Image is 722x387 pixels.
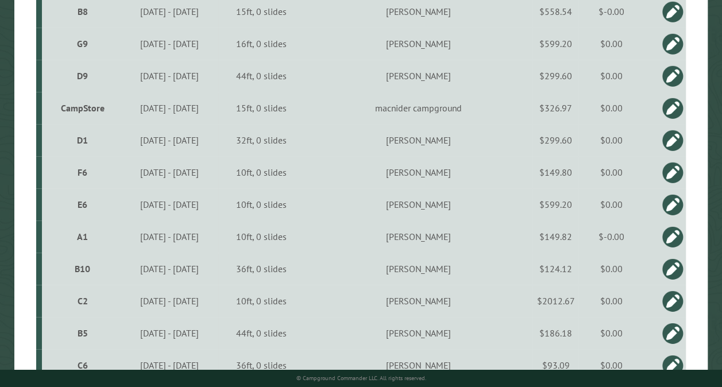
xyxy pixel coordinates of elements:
[578,349,644,381] td: $0.00
[304,253,533,285] td: [PERSON_NAME]
[122,102,217,114] div: [DATE] - [DATE]
[532,60,578,92] td: $299.60
[122,6,217,17] div: [DATE] - [DATE]
[47,327,119,339] div: B5
[122,231,217,242] div: [DATE] - [DATE]
[122,295,217,307] div: [DATE] - [DATE]
[532,317,578,349] td: $186.18
[122,167,217,178] div: [DATE] - [DATE]
[578,28,644,60] td: $0.00
[218,124,303,156] td: 32ft, 0 slides
[578,253,644,285] td: $0.00
[578,124,644,156] td: $0.00
[304,124,533,156] td: [PERSON_NAME]
[218,156,303,188] td: 10ft, 0 slides
[304,317,533,349] td: [PERSON_NAME]
[122,199,217,210] div: [DATE] - [DATE]
[47,263,119,274] div: B10
[532,285,578,317] td: $2012.67
[578,317,644,349] td: $0.00
[47,295,119,307] div: C2
[47,6,119,17] div: B8
[532,156,578,188] td: $149.80
[578,60,644,92] td: $0.00
[122,359,217,371] div: [DATE] - [DATE]
[304,156,533,188] td: [PERSON_NAME]
[47,38,119,49] div: G9
[578,188,644,220] td: $0.00
[304,28,533,60] td: [PERSON_NAME]
[122,327,217,339] div: [DATE] - [DATE]
[304,285,533,317] td: [PERSON_NAME]
[532,92,578,124] td: $326.97
[122,134,217,146] div: [DATE] - [DATE]
[304,349,533,381] td: [PERSON_NAME]
[47,359,119,371] div: C6
[218,28,303,60] td: 16ft, 0 slides
[218,285,303,317] td: 10ft, 0 slides
[578,220,644,253] td: $-0.00
[304,92,533,124] td: macnider campground
[218,60,303,92] td: 44ft, 0 slides
[218,188,303,220] td: 10ft, 0 slides
[218,92,303,124] td: 15ft, 0 slides
[304,188,533,220] td: [PERSON_NAME]
[218,317,303,349] td: 44ft, 0 slides
[304,60,533,92] td: [PERSON_NAME]
[122,70,217,82] div: [DATE] - [DATE]
[578,285,644,317] td: $0.00
[47,231,119,242] div: A1
[47,167,119,178] div: F6
[218,349,303,381] td: 36ft, 0 slides
[122,38,217,49] div: [DATE] - [DATE]
[578,92,644,124] td: $0.00
[532,188,578,220] td: $599.20
[532,124,578,156] td: $299.60
[47,134,119,146] div: D1
[532,349,578,381] td: $93.09
[532,220,578,253] td: $149.82
[122,263,217,274] div: [DATE] - [DATE]
[532,28,578,60] td: $599.20
[218,220,303,253] td: 10ft, 0 slides
[532,253,578,285] td: $124.12
[578,156,644,188] td: $0.00
[47,102,119,114] div: CampStore
[304,220,533,253] td: [PERSON_NAME]
[47,199,119,210] div: E6
[296,374,426,382] small: © Campground Commander LLC. All rights reserved.
[218,253,303,285] td: 36ft, 0 slides
[47,70,119,82] div: D9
